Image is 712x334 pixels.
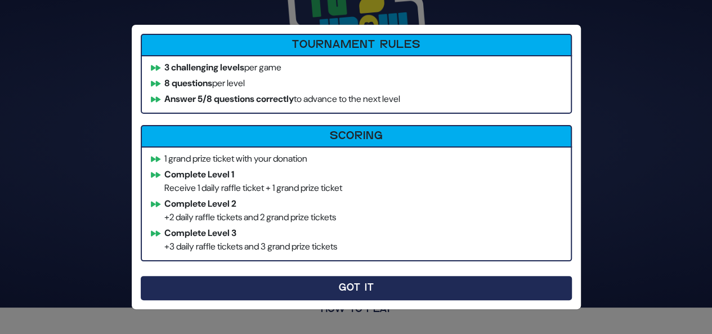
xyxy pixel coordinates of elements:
[146,152,566,166] li: 1 grand prize ticket with your donation
[146,77,566,90] li: per level
[141,276,572,300] button: Got It
[164,61,244,73] b: 3 challenging levels
[146,197,566,224] li: +2 daily raffle tickets and 2 grand prize tickets
[164,198,236,210] b: Complete Level 2
[145,38,567,52] h6: Tournament Rules
[164,77,212,89] b: 8 questions
[145,130,567,143] h6: Scoring
[164,168,234,180] b: Complete Level 1
[146,92,566,106] li: to advance to the next level
[146,61,566,74] li: per game
[164,227,236,239] b: Complete Level 3
[146,168,566,195] li: Receive 1 daily raffle ticket + 1 grand prize ticket
[146,226,566,253] li: +3 daily raffle tickets and 3 grand prize tickets
[164,93,294,105] b: Answer 5/8 questions correctly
